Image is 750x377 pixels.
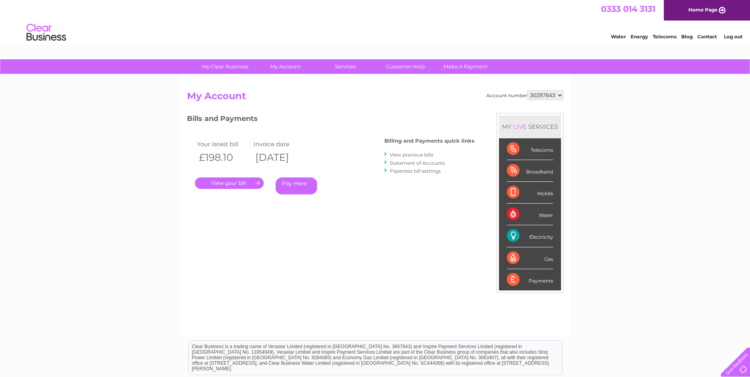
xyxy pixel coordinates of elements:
[384,138,474,144] h4: Billing and Payments quick links
[193,59,258,74] a: My Clear Business
[507,225,553,247] div: Electricity
[390,160,445,166] a: Statement of Accounts
[507,182,553,204] div: Mobile
[253,59,318,74] a: My Account
[313,59,378,74] a: Services
[26,21,66,45] img: logo.png
[507,204,553,225] div: Water
[251,139,308,149] td: Invoice date
[390,152,433,158] a: View previous bills
[601,4,656,14] a: 0333 014 3131
[507,247,553,269] div: Gas
[390,168,441,174] a: Paperless bill settings
[507,138,553,160] div: Telecoms
[195,177,264,189] a: .
[373,59,438,74] a: Customer Help
[486,90,563,100] div: Account number
[724,34,742,40] a: Log out
[187,113,474,127] h3: Bills and Payments
[251,149,308,166] th: [DATE]
[187,90,563,106] h2: My Account
[499,115,561,138] div: MY SERVICES
[697,34,717,40] a: Contact
[195,139,252,149] td: Your latest bill
[611,34,626,40] a: Water
[195,149,252,166] th: £198.10
[653,34,676,40] a: Telecoms
[189,4,562,38] div: Clear Business is a trading name of Verastar Limited (registered in [GEOGRAPHIC_DATA] No. 3667643...
[433,59,498,74] a: Make A Payment
[631,34,648,40] a: Energy
[276,177,317,194] a: Pay Here
[681,34,693,40] a: Blog
[512,123,528,130] div: LIVE
[507,269,553,290] div: Payments
[507,160,553,182] div: Broadband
